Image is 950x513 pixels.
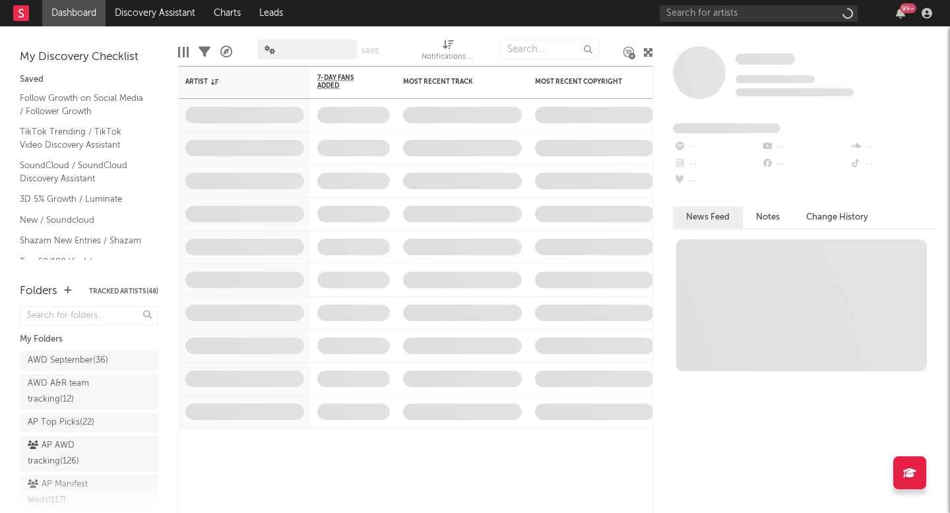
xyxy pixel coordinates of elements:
[20,233,145,248] a: Shazam New Entries / Shazam
[185,78,284,86] div: Artist
[89,288,158,295] button: Tracked Artists(48)
[673,123,780,133] span: Fans Added by Platform
[20,374,158,409] a: AWD A&R team tracking(12)
[20,91,145,118] a: Follow Growth on Social Media / Follower Growth
[20,306,158,325] input: Search for folders...
[20,125,145,152] a: TikTok Trending / TikTok Video Discovery Assistant
[20,255,145,295] a: Top 50/100 Viral / Spotify/Apple Discovery Assistant
[220,33,232,71] div: A&R Pipeline
[317,74,370,90] span: 7-Day Fans Added
[28,438,121,469] div: AP AWD tracking ( 126 )
[20,475,158,510] a: AP Manifest leads(117)
[199,33,210,71] div: Filters
[849,138,937,156] div: --
[761,156,848,173] div: --
[28,415,94,431] div: AP Top Picks ( 22 )
[673,173,761,190] div: --
[178,33,189,71] div: Edit Columns
[20,413,158,433] a: AP Top Picks(22)
[736,53,795,65] span: Some Artist
[20,213,145,227] a: New / Soundcloud
[900,3,916,13] div: 99 +
[736,75,815,83] span: Tracking Since: [DATE]
[362,47,379,55] button: Save
[422,49,474,65] div: Notifications (Artist)
[736,53,795,66] a: Some Artist
[422,33,474,71] div: Notifications (Artist)
[20,436,158,471] a: AP AWD tracking(126)
[849,156,937,173] div: --
[20,72,158,88] div: Saved
[673,206,743,228] button: News Feed
[761,138,848,156] div: --
[736,88,854,96] span: 0 fans last week
[28,376,121,407] div: AWD A&R team tracking ( 12 )
[535,78,634,86] div: Most Recent Copyright
[20,158,145,185] a: SoundCloud / SoundCloud Discovery Assistant
[896,8,905,18] button: 99+
[673,156,761,173] div: --
[20,351,158,371] a: AWD September(36)
[673,138,761,156] div: --
[660,5,858,22] input: Search for artists
[20,192,145,206] a: 3D 5% Growth / Luminate
[28,353,108,369] div: AWD September ( 36 )
[20,332,158,347] div: My Folders
[28,477,121,508] div: AP Manifest leads ( 117 )
[500,40,599,59] input: Search...
[403,78,502,86] div: Most Recent Track
[743,206,793,228] button: Notes
[20,49,158,65] div: My Discovery Checklist
[20,284,57,299] div: Folders
[793,206,881,228] button: Change History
